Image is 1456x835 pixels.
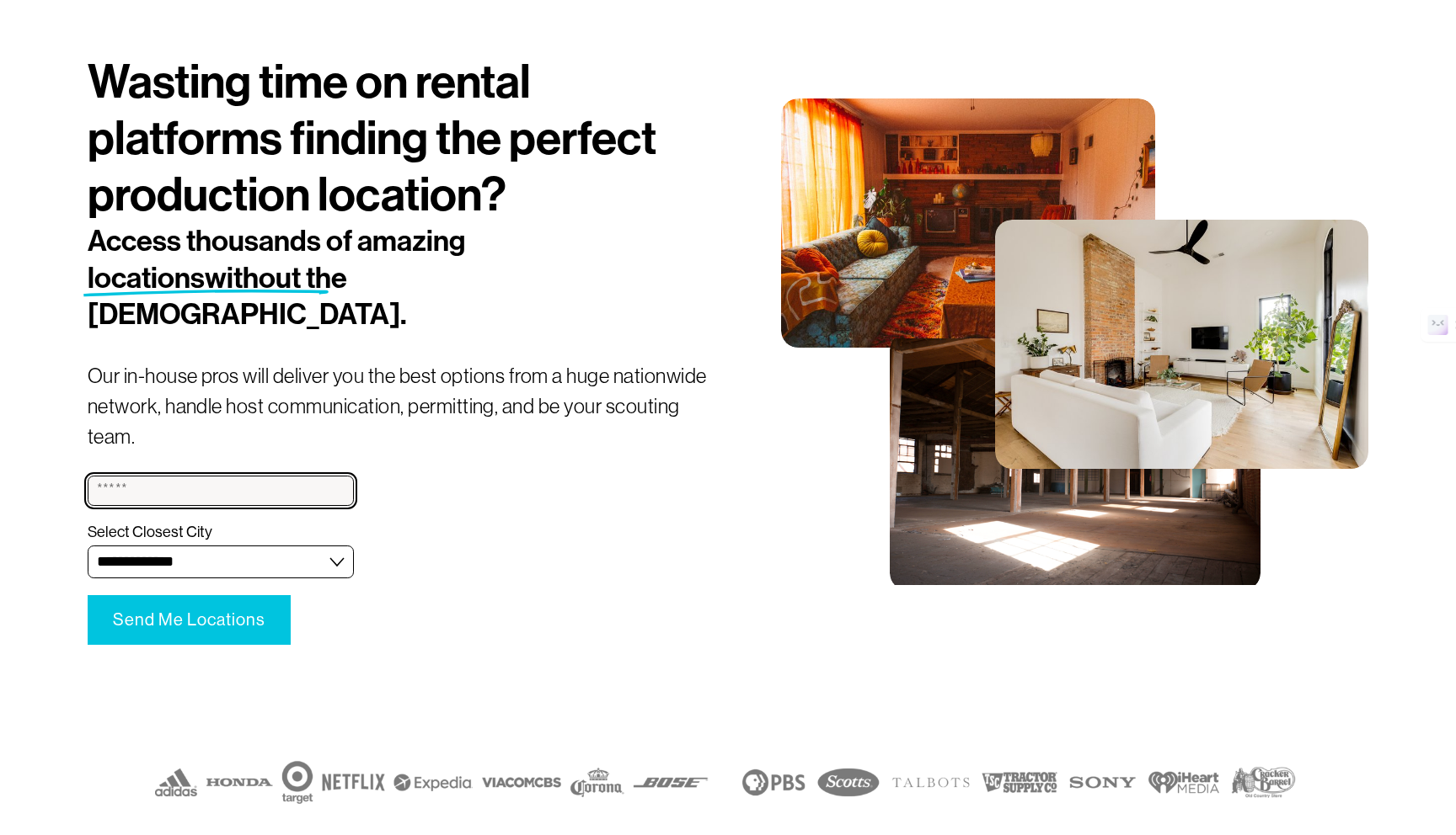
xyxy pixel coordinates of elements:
[88,595,291,645] button: Send Me LocationsSend Me Locations
[88,55,728,223] h1: Wasting time on rental platforms finding the perfect production location?
[88,545,355,578] select: Select Closest City
[88,261,407,332] span: without the [DEMOGRAPHIC_DATA].
[88,523,212,542] span: Select Closest City
[88,361,728,453] p: Our in-house pros will deliver you the best options from a huge nationwide network, handle host c...
[113,610,265,630] span: Send Me Locations
[88,223,622,333] h2: Access thousands of amazing locations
